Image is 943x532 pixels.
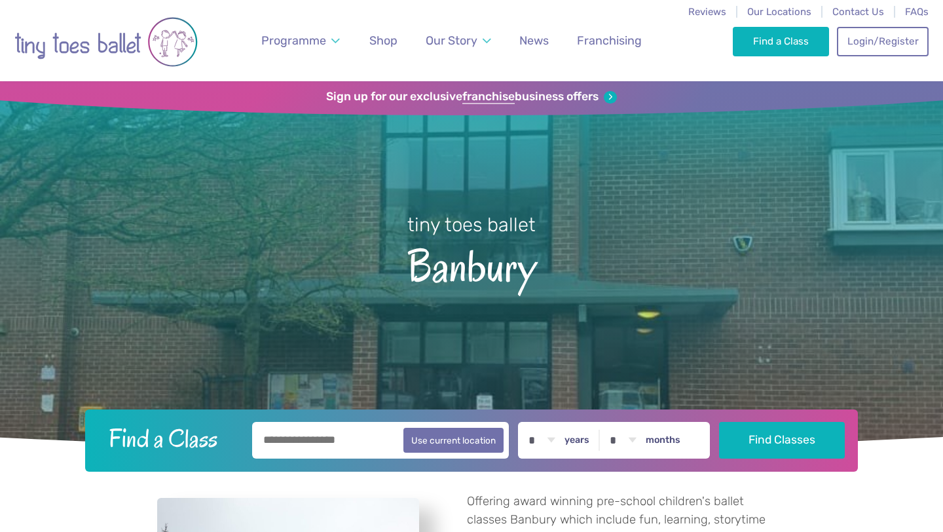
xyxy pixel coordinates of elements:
[646,434,680,446] label: months
[519,33,549,47] span: News
[733,27,829,56] a: Find a Class
[747,6,811,18] a: Our Locations
[513,26,555,56] a: News
[426,33,477,47] span: Our Story
[14,12,198,71] img: tiny toes ballet
[462,90,515,104] strong: franchise
[577,33,642,47] span: Franchising
[369,33,398,47] span: Shop
[23,238,920,291] span: Banbury
[261,33,326,47] span: Programme
[905,6,929,18] a: FAQs
[564,434,589,446] label: years
[407,214,536,236] small: tiny toes ballet
[688,6,726,18] a: Reviews
[255,26,346,56] a: Programme
[98,422,244,455] h2: Find a Class
[326,90,616,104] a: Sign up for our exclusivefranchisebusiness offers
[420,26,497,56] a: Our Story
[363,26,403,56] a: Shop
[403,428,504,453] button: Use current location
[837,27,929,56] a: Login/Register
[571,26,648,56] a: Franchising
[832,6,884,18] a: Contact Us
[719,422,845,459] button: Find Classes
